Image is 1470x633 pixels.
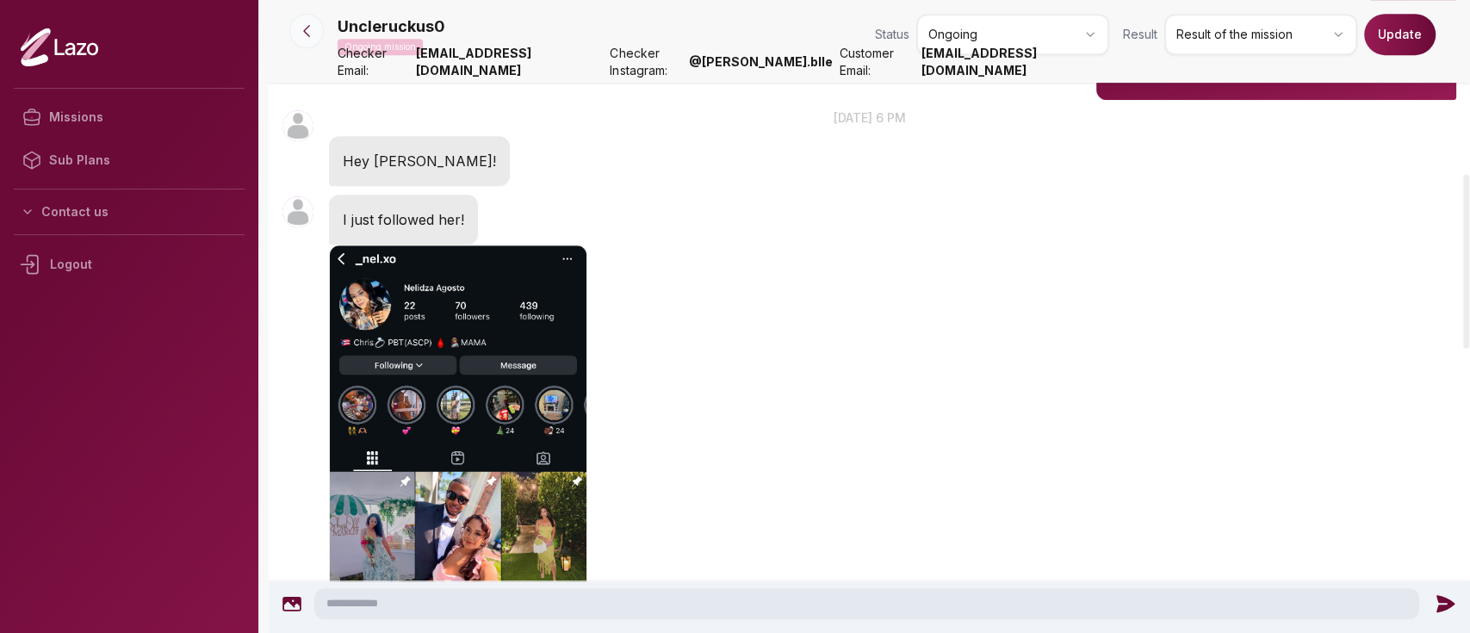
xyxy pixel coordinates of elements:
img: User avatar [282,196,313,227]
span: Checker Instagram: [610,45,681,79]
span: Result [1123,26,1157,43]
p: Hey [PERSON_NAME]! [343,150,496,172]
span: Checker Email: [338,45,409,79]
button: Update [1364,14,1436,55]
strong: [EMAIL_ADDRESS][DOMAIN_NAME] [921,45,1109,79]
button: Contact us [14,196,245,227]
span: Status [875,26,909,43]
a: Sub Plans [14,139,245,182]
p: [DATE] 6 pm [269,109,1470,127]
p: I just followed her! [343,208,464,231]
strong: [EMAIL_ADDRESS][DOMAIN_NAME] [416,45,604,79]
p: Uncleruckus0 [338,15,445,39]
strong: @ [PERSON_NAME].blle [688,53,832,71]
span: Customer Email: [839,45,915,79]
p: Ongoing mission [338,39,423,55]
a: Missions [14,96,245,139]
div: Logout [14,242,245,287]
